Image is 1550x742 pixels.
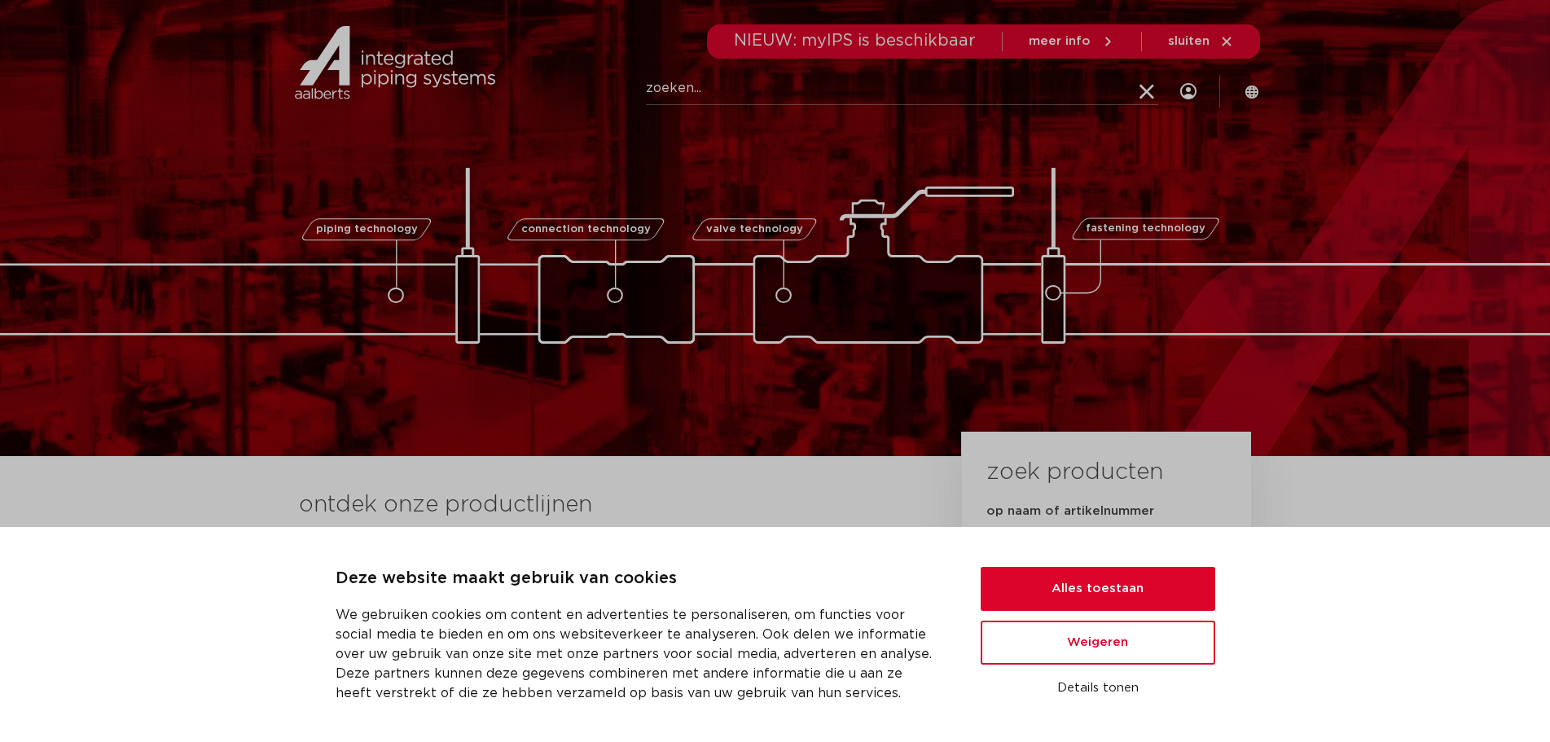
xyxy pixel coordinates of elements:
button: Alles toestaan [981,567,1215,611]
span: piping technology [316,224,418,235]
input: zoeken... [646,72,1158,105]
button: Details tonen [981,674,1215,702]
span: meer info [1029,35,1091,47]
h3: ontdek onze productlijnen [299,489,907,521]
button: Weigeren [981,621,1215,665]
a: meer info [1029,34,1115,49]
label: op naam of artikelnummer [986,503,1154,520]
span: valve technology [706,224,803,235]
span: connection technology [520,224,650,235]
p: Deze website maakt gebruik van cookies [336,566,942,592]
p: We gebruiken cookies om content en advertenties te personaliseren, om functies voor social media ... [336,605,942,703]
a: sluiten [1168,34,1234,49]
span: fastening technology [1086,224,1205,235]
h3: zoek producten [986,456,1163,489]
span: sluiten [1168,35,1210,47]
span: NIEUW: myIPS is beschikbaar [734,33,976,49]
